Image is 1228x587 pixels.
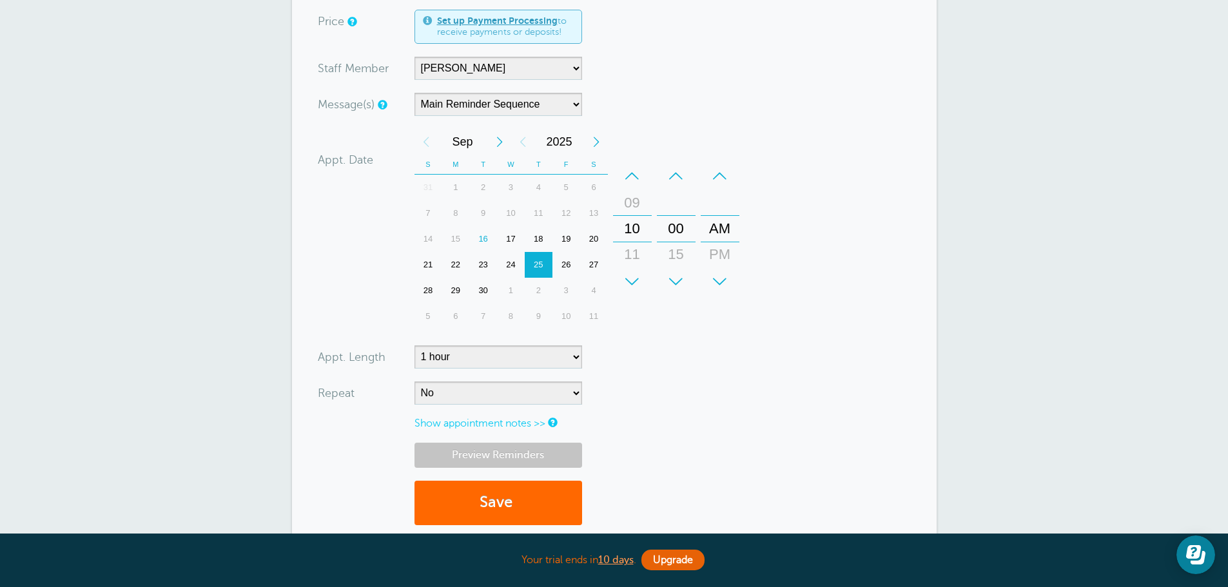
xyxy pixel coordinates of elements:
[580,303,608,329] div: Saturday, October 11
[318,351,385,363] label: Appt. Length
[414,443,582,468] a: Preview Reminders
[1176,535,1215,574] iframe: Resource center
[580,175,608,200] div: 6
[552,226,580,252] div: Friday, September 19
[292,546,937,574] div: Your trial ends in .
[511,129,534,155] div: Previous Year
[613,163,652,294] div: Hours
[525,200,552,226] div: 11
[580,200,608,226] div: 13
[442,175,469,200] div: 1
[525,252,552,278] div: Thursday, September 25
[442,252,469,278] div: Monday, September 22
[552,175,580,200] div: 5
[469,303,497,329] div: Tuesday, October 7
[414,226,442,252] div: Sunday, September 14
[469,226,497,252] div: Today, Tuesday, September 16
[442,303,469,329] div: 6
[525,303,552,329] div: Thursday, October 9
[580,200,608,226] div: Saturday, September 13
[414,303,442,329] div: Sunday, October 5
[442,278,469,303] div: Monday, September 29
[414,200,442,226] div: 7
[552,175,580,200] div: Friday, September 5
[525,226,552,252] div: 18
[580,226,608,252] div: Saturday, September 20
[414,200,442,226] div: Sunday, September 7
[598,554,634,566] b: 10 days
[705,216,736,242] div: AM
[525,278,552,303] div: 2
[552,303,580,329] div: Friday, October 10
[525,200,552,226] div: Thursday, September 11
[552,278,580,303] div: 3
[414,481,582,525] button: Save
[497,278,525,303] div: 1
[497,200,525,226] div: 10
[469,252,497,278] div: Tuesday, September 23
[497,175,525,200] div: Wednesday, September 3
[534,129,585,155] span: 2025
[414,155,442,175] th: S
[552,303,580,329] div: 10
[661,267,692,293] div: 30
[469,200,497,226] div: 9
[552,252,580,278] div: Friday, September 26
[552,252,580,278] div: 26
[580,252,608,278] div: 27
[437,15,574,38] span: to receive payments or deposits!
[580,278,608,303] div: Saturday, October 4
[414,252,442,278] div: 21
[414,175,442,200] div: Sunday, August 31
[585,129,608,155] div: Next Year
[497,278,525,303] div: Wednesday, October 1
[469,303,497,329] div: 7
[438,129,488,155] span: September
[414,418,545,429] a: Show appointment notes >>
[548,418,556,427] a: Notes are for internal use only, and are not visible to your clients.
[525,175,552,200] div: Thursday, September 4
[469,175,497,200] div: Tuesday, September 2
[497,303,525,329] div: 8
[414,129,438,155] div: Previous Month
[497,252,525,278] div: 24
[414,252,442,278] div: Sunday, September 21
[497,175,525,200] div: 3
[414,278,442,303] div: Sunday, September 28
[525,303,552,329] div: 9
[469,155,497,175] th: T
[414,226,442,252] div: 14
[525,252,552,278] div: 25
[442,200,469,226] div: 8
[469,278,497,303] div: Tuesday, September 30
[580,252,608,278] div: Saturday, September 27
[442,303,469,329] div: Monday, October 6
[497,226,525,252] div: Wednesday, September 17
[488,129,511,155] div: Next Month
[442,252,469,278] div: 22
[525,226,552,252] div: Thursday, September 18
[414,278,442,303] div: 28
[661,242,692,267] div: 15
[318,387,355,399] label: Repeat
[641,550,705,570] a: Upgrade
[525,278,552,303] div: Thursday, October 2
[580,155,608,175] th: S
[318,154,373,166] label: Appt. Date
[497,200,525,226] div: Wednesday, September 10
[442,175,469,200] div: Monday, September 1
[442,278,469,303] div: 29
[617,190,648,216] div: 09
[661,216,692,242] div: 00
[442,226,469,252] div: 15
[469,226,497,252] div: 16
[657,163,696,294] div: Minutes
[442,200,469,226] div: Monday, September 8
[580,175,608,200] div: Saturday, September 6
[617,242,648,267] div: 11
[318,99,375,110] label: Message(s)
[469,252,497,278] div: 23
[552,155,580,175] th: F
[469,175,497,200] div: 2
[414,175,442,200] div: 31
